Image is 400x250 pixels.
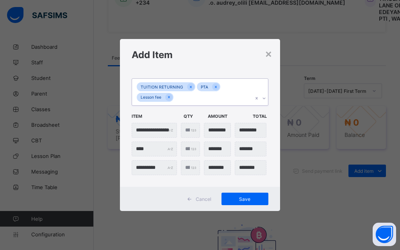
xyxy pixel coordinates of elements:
[197,82,212,91] div: PTA
[137,82,187,91] div: TUITION RETURNING
[227,196,262,202] span: Save
[184,110,204,123] span: Qty
[137,93,165,102] div: Lesson fee
[373,223,396,246] button: Open asap
[265,47,272,60] div: ×
[132,49,268,60] h1: Add Item
[208,110,249,123] span: Amount
[253,110,273,123] span: Total
[132,110,179,123] span: Item
[196,196,211,202] span: Cancel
